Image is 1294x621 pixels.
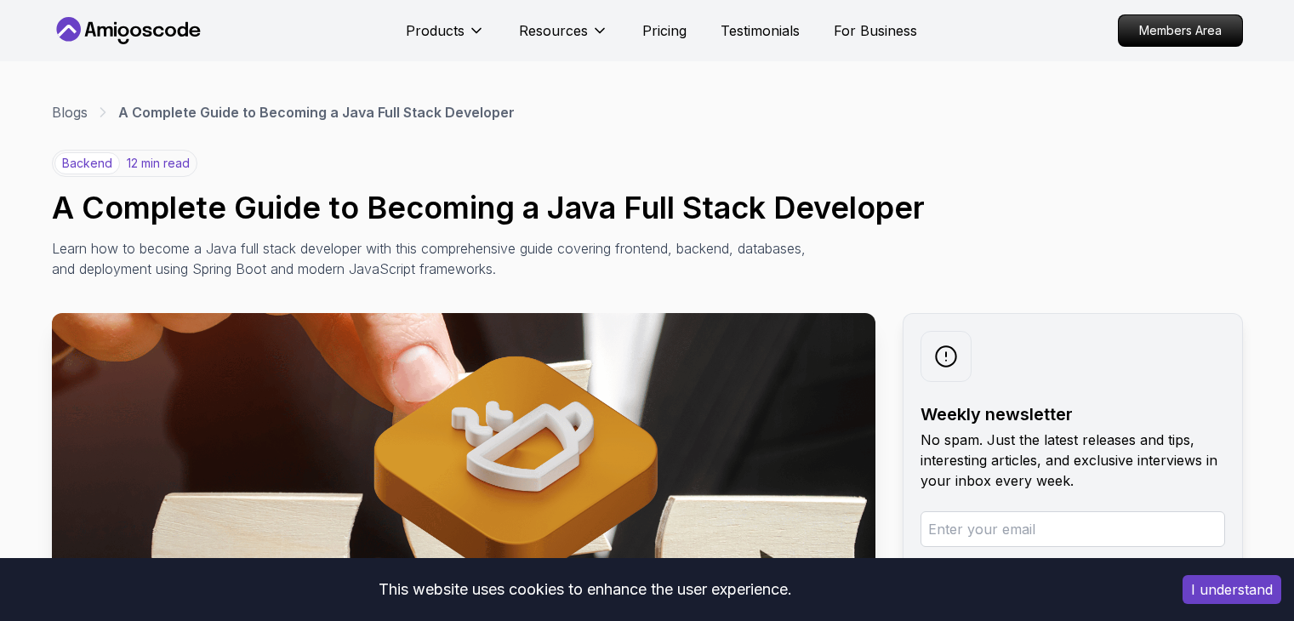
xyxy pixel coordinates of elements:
[834,20,917,41] a: For Business
[52,191,1243,225] h1: A Complete Guide to Becoming a Java Full Stack Developer
[921,402,1225,426] h2: Weekly newsletter
[921,430,1225,491] p: No spam. Just the latest releases and tips, interesting articles, and exclusive interviews in you...
[52,102,88,122] a: Blogs
[406,20,465,41] p: Products
[1119,15,1242,46] p: Members Area
[721,20,800,41] a: Testimonials
[642,20,687,41] a: Pricing
[1118,14,1243,47] a: Members Area
[127,155,190,172] p: 12 min read
[1183,575,1281,604] button: Accept cookies
[118,102,515,122] p: A Complete Guide to Becoming a Java Full Stack Developer
[406,20,485,54] button: Products
[519,20,588,41] p: Resources
[921,511,1225,547] input: Enter your email
[54,152,120,174] p: backend
[13,571,1157,608] div: This website uses cookies to enhance the user experience.
[52,238,814,279] p: Learn how to become a Java full stack developer with this comprehensive guide covering frontend, ...
[519,20,608,54] button: Resources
